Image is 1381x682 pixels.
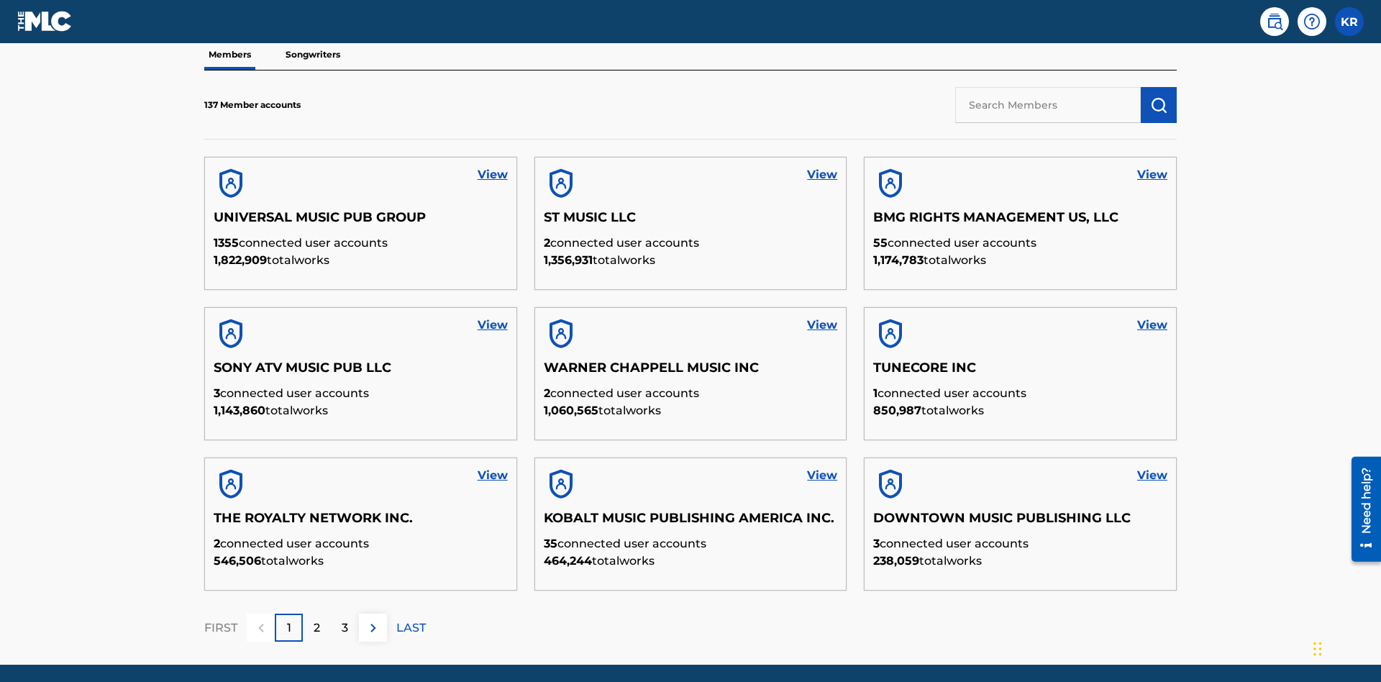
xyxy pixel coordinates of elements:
img: account [214,317,248,351]
a: View [1137,467,1167,484]
img: help [1303,13,1321,30]
p: total works [214,553,508,570]
p: connected user accounts [544,385,838,402]
p: total works [873,402,1167,419]
p: total works [873,553,1167,570]
p: 3 [342,619,348,637]
div: Drag [1313,627,1322,670]
p: 137 Member accounts [204,99,301,112]
img: search [1266,13,1283,30]
img: account [544,317,578,351]
p: FIRST [204,619,237,637]
p: connected user accounts [873,385,1167,402]
span: 1,060,565 [544,404,598,417]
span: 850,987 [873,404,921,417]
input: Search Members [955,87,1141,123]
span: 3 [214,386,220,400]
span: 1355 [214,236,239,250]
a: View [807,166,837,183]
img: Search Works [1150,96,1167,114]
iframe: Resource Center [1341,451,1381,569]
p: total works [544,252,838,269]
img: account [873,166,908,201]
a: View [478,166,508,183]
a: View [478,317,508,334]
p: total works [214,252,508,269]
p: total works [544,402,838,419]
h5: BMG RIGHTS MANAGEMENT US, LLC [873,209,1167,235]
h5: DOWNTOWN MUSIC PUBLISHING LLC [873,510,1167,535]
img: account [873,467,908,501]
p: total works [214,402,508,419]
img: account [544,166,578,201]
span: 1,822,909 [214,253,267,267]
h5: WARNER CHAPPELL MUSIC INC [544,360,838,385]
a: View [807,317,837,334]
p: connected user accounts [544,235,838,252]
span: 35 [544,537,557,550]
p: LAST [396,619,426,637]
span: 2 [544,236,550,250]
h5: UNIVERSAL MUSIC PUB GROUP [214,209,508,235]
p: connected user accounts [873,235,1167,252]
span: 546,506 [214,554,261,568]
p: connected user accounts [214,235,508,252]
span: 3 [873,537,880,550]
img: account [544,467,578,501]
span: 464,244 [544,554,592,568]
span: 1,356,931 [544,253,593,267]
h5: ST MUSIC LLC [544,209,838,235]
span: 1 [873,386,878,400]
div: User Menu [1335,7,1364,36]
iframe: Chat Widget [1309,613,1381,682]
p: Songwriters [281,40,345,70]
p: total works [544,553,838,570]
a: View [478,467,508,484]
div: Help [1298,7,1326,36]
p: Members [204,40,255,70]
p: connected user accounts [544,535,838,553]
a: View [1137,317,1167,334]
h5: KOBALT MUSIC PUBLISHING AMERICA INC. [544,510,838,535]
a: Public Search [1260,7,1289,36]
a: View [807,467,837,484]
h5: THE ROYALTY NETWORK INC. [214,510,508,535]
img: account [214,467,248,501]
span: 1,174,783 [873,253,924,267]
p: connected user accounts [214,385,508,402]
h5: SONY ATV MUSIC PUB LLC [214,360,508,385]
img: account [214,166,248,201]
a: View [1137,166,1167,183]
span: 238,059 [873,554,919,568]
p: connected user accounts [214,535,508,553]
img: account [873,317,908,351]
span: 1,143,860 [214,404,265,417]
h5: TUNECORE INC [873,360,1167,385]
p: 2 [314,619,320,637]
span: 2 [544,386,550,400]
span: 2 [214,537,220,550]
p: connected user accounts [873,535,1167,553]
span: 55 [873,236,888,250]
p: 1 [287,619,291,637]
img: right [365,619,382,637]
p: total works [873,252,1167,269]
img: MLC Logo [17,11,73,32]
